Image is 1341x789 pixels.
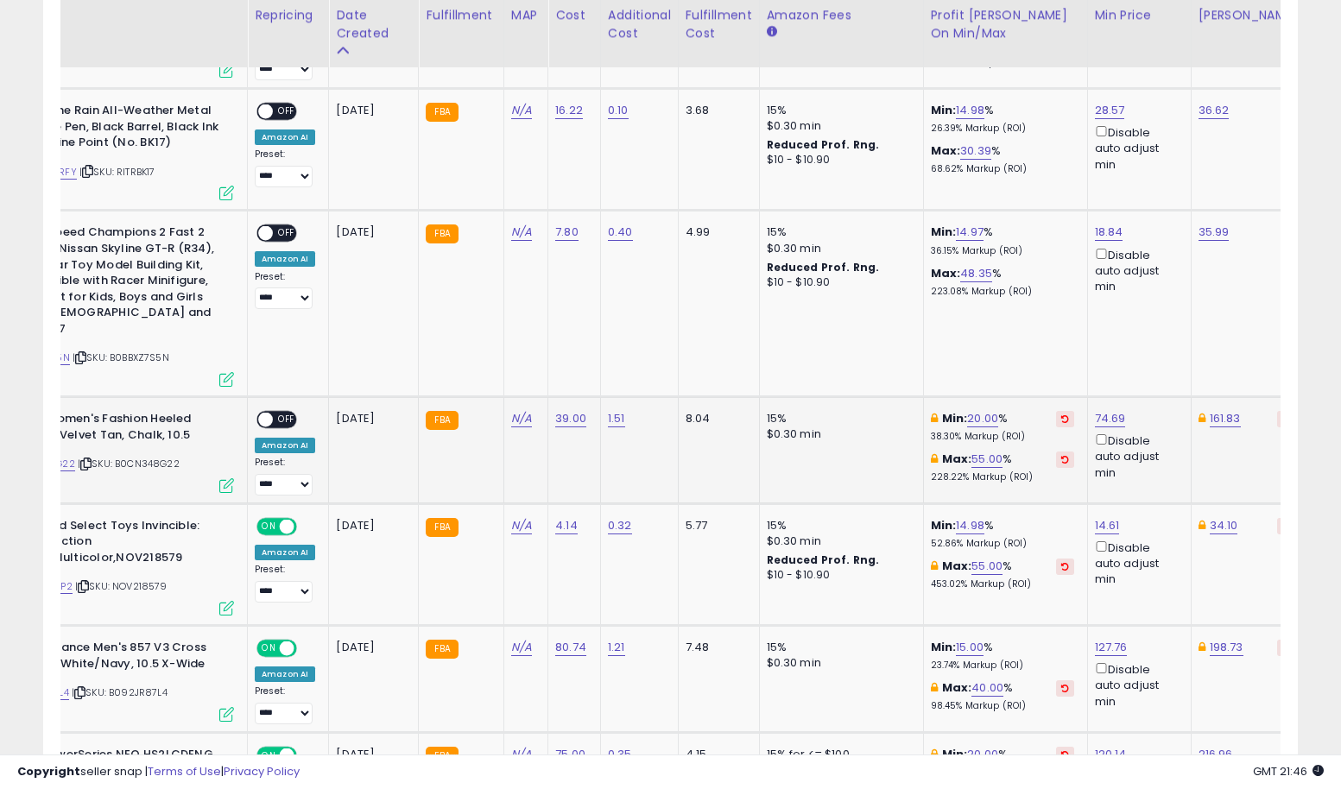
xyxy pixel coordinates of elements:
[224,763,300,780] a: Privacy Policy
[931,143,1074,175] div: %
[14,103,224,155] b: Rite in the Rain All-Weather Metal Portage Pen, Black Barrel, Black Ink .9mm, Fine Point (No. BK17)
[767,103,910,118] div: 15%
[1095,410,1126,427] a: 74.69
[931,578,1074,590] p: 453.02% Markup (ROI)
[555,517,578,534] a: 4.14
[931,123,1074,135] p: 26.39% Markup (ROI)
[931,286,1074,298] p: 223.08% Markup (ROI)
[255,129,315,145] div: Amazon AI
[1199,102,1230,119] a: 36.62
[931,103,1074,135] div: %
[971,679,1003,697] a: 40.00
[78,457,180,470] span: | SKU: B0CN348G22
[608,639,625,656] a: 1.21
[255,545,315,560] div: Amazon AI
[767,6,916,24] div: Amazon Fees
[336,224,405,240] div: [DATE]
[336,640,405,655] div: [DATE]
[336,518,405,533] div: [DATE]
[931,680,1074,712] div: %
[511,517,532,534] a: N/A
[255,148,315,187] div: Preset:
[1199,224,1230,241] a: 35.99
[426,6,496,24] div: Fulfillment
[931,265,961,281] b: Max:
[608,410,625,427] a: 1.51
[258,641,280,656] span: ON
[1095,517,1120,534] a: 14.61
[426,640,458,659] small: FBA
[555,639,586,656] a: 80.74
[79,165,155,179] span: | SKU: RITRBK17
[686,518,746,533] div: 5.77
[686,6,752,42] div: Fulfillment Cost
[686,640,746,655] div: 7.48
[14,518,224,571] b: Diamond Select Toys Invincible: Robot Action Figure,Multicolor,NOV218579
[956,102,984,119] a: 14.98
[767,118,910,134] div: $0.30 min
[942,410,968,426] b: Min:
[555,224,579,241] a: 7.80
[1210,517,1238,534] a: 34.10
[1095,6,1184,24] div: Min Price
[1061,455,1069,464] i: Revert to store-level Max Markup
[942,558,972,574] b: Max:
[931,245,1074,257] p: 36.15% Markup (ROI)
[931,266,1074,298] div: %
[931,163,1074,175] p: 68.62% Markup (ROI)
[767,260,880,275] b: Reduced Prof. Rng.
[767,533,910,549] div: $0.30 min
[294,641,322,656] span: OFF
[426,518,458,537] small: FBA
[1210,410,1241,427] a: 161.83
[931,700,1074,712] p: 98.45% Markup (ROI)
[511,224,532,241] a: N/A
[255,564,315,603] div: Preset:
[336,6,411,42] div: Date Created
[511,410,532,427] a: N/A
[14,224,224,341] b: LEGO Speed Champions 2 Fast 2 Furious Nissan Skyline GT-R (R34), Race Car Toy Model Building Kit,...
[1095,224,1123,241] a: 18.84
[767,241,910,256] div: $0.30 min
[1199,6,1301,24] div: [PERSON_NAME]
[255,666,315,682] div: Amazon AI
[258,519,280,533] span: ON
[72,685,168,699] span: | SKU: B092JR87L4
[1199,641,1205,653] i: This overrides the store level Dynamic Max Price for this listing
[767,275,910,290] div: $10 - $10.90
[1095,431,1178,481] div: Disable auto adjust min
[511,102,532,119] a: N/A
[273,413,300,427] span: OFF
[971,451,1003,468] a: 55.00
[931,471,1074,483] p: 228.22% Markup (ROI)
[931,102,957,118] b: Min:
[426,224,458,243] small: FBA
[1095,123,1178,173] div: Disable auto adjust min
[686,411,746,426] div: 8.04
[956,224,984,241] a: 14.97
[255,685,315,724] div: Preset:
[608,224,633,241] a: 0.40
[686,224,746,240] div: 4.99
[17,763,80,780] strong: Copyright
[931,640,1074,672] div: %
[555,102,583,119] a: 16.22
[931,560,938,571] i: This overrides the store level max markup for this listing
[1095,639,1128,656] a: 127.76
[942,679,972,696] b: Max:
[1095,102,1125,119] a: 28.57
[1095,245,1178,295] div: Disable auto adjust min
[1199,413,1205,424] i: This overrides the store level Dynamic Max Price for this listing
[1061,562,1069,571] i: Revert to store-level Max Markup
[767,640,910,655] div: 15%
[336,411,405,426] div: [DATE]
[767,224,910,240] div: 15%
[960,265,992,282] a: 48.35
[967,410,998,427] a: 20.00
[931,682,938,693] i: This overrides the store level max markup for this listing
[336,103,405,118] div: [DATE]
[931,639,957,655] b: Min:
[956,517,984,534] a: 14.98
[767,411,910,426] div: 15%
[273,226,300,241] span: OFF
